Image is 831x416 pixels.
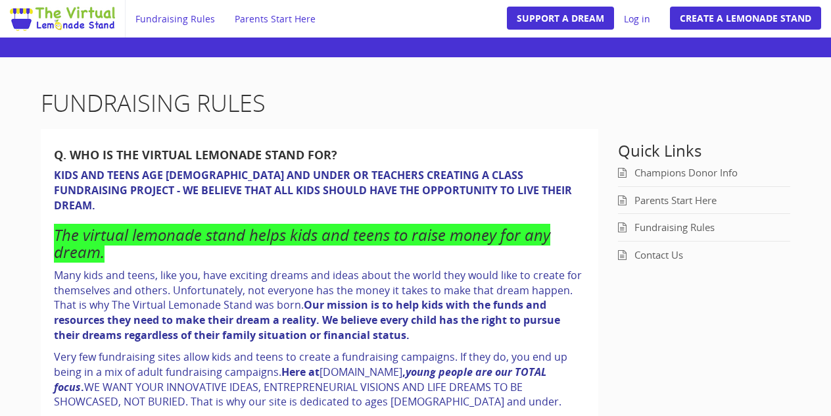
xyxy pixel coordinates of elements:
[10,7,115,31] img: Image
[618,221,715,234] a: Fundraising Rules
[54,224,550,263] span: The virtual lemonade stand helps kids and teens to raise money for any dream.
[54,298,560,342] strong: Our mission is to help kids with the funds and resources they need to make their dream a reality....
[618,194,717,207] a: Parents Start Here
[670,7,821,30] a: Create a Lemonade Stand
[54,168,572,213] span: KIDS AND TEENS AGE [DEMOGRAPHIC_DATA] AND UNDER OR TEACHERS CREATING A CLASS FUNDRAISING PROJECT ...
[281,365,320,379] strong: Here at
[54,350,567,409] span: Very few fundraising sites allow kids and teens to create a fundraising campaigns. If they do, yo...
[618,166,738,179] a: Champions Donor Info
[618,248,683,261] a: Contact Us
[54,365,546,394] em: young people are our TOTAL focus
[517,12,604,24] span: Support A Dream
[41,90,790,117] h1: Fundraising Rules
[54,365,546,394] strong: , .
[54,147,337,163] strong: Q. WHO IS THE VIRTUAL LEMONADE STAND FOR?
[507,7,614,30] a: Support A Dream
[618,142,791,159] h3: Quick Links
[54,268,582,342] span: Many kids and teens, like you, have exciting dreams and ideas about the world they would like to ...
